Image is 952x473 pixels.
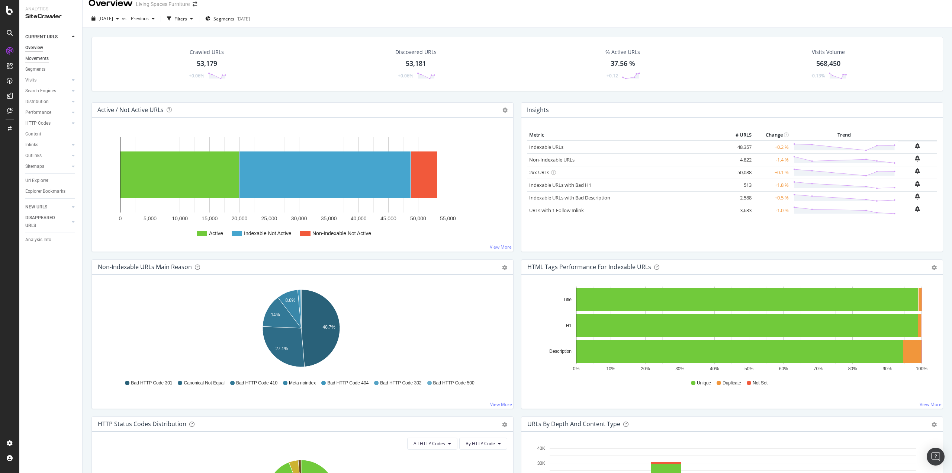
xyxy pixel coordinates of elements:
text: 0 [119,215,122,221]
text: 40% [710,366,719,371]
a: Analysis Info [25,236,77,244]
div: Inlinks [25,141,38,149]
h4: Active / Not Active URLs [97,105,164,115]
a: NEW URLS [25,203,70,211]
text: 0% [573,366,580,371]
a: Distribution [25,98,70,106]
a: Sitemaps [25,163,70,170]
div: Visits [25,76,36,84]
span: Not Set [753,380,768,386]
div: Visits Volume [812,48,845,56]
text: Indexable Not Active [244,230,292,236]
span: Bad HTTP Code 404 [327,380,369,386]
a: Indexable URLs [529,144,563,150]
a: View More [490,401,512,408]
button: Previous [128,13,158,25]
a: Inlinks [25,141,70,149]
span: Meta noindex [289,380,316,386]
a: Indexable URLs with Bad H1 [529,182,591,188]
div: [DATE] [237,16,250,22]
th: # URLS [724,130,753,141]
i: Options [502,108,508,113]
a: Outlinks [25,152,70,160]
a: Performance [25,109,70,116]
div: Explorer Bookmarks [25,188,65,195]
span: 2025 Sep. 8th [99,15,113,22]
a: CURRENT URLS [25,33,70,41]
text: 10,000 [172,215,188,221]
text: Non-Indexable Not Active [312,230,371,236]
div: Overview [25,44,43,52]
text: 40K [537,446,545,451]
a: Segments [25,65,77,73]
text: 48.7% [323,325,335,330]
text: 27.1% [276,346,288,351]
div: CURRENT URLS [25,33,58,41]
span: Bad HTTP Code 410 [236,380,277,386]
a: Search Engines [25,87,70,95]
td: 513 [724,179,753,191]
text: Description [549,349,572,354]
span: Unique [697,380,711,386]
div: 568,450 [816,59,840,68]
div: bell-plus [915,168,920,174]
div: gear [932,422,937,427]
a: HTTP Codes [25,119,70,127]
a: DISAPPEARED URLS [25,214,70,230]
div: +0.12 [607,73,618,79]
span: Duplicate [723,380,741,386]
text: 50,000 [410,215,426,221]
td: 48,357 [724,141,753,154]
a: Visits [25,76,70,84]
div: 53,179 [197,59,217,68]
td: 50,088 [724,166,753,179]
div: HTML Tags Performance for Indexable URLs [527,263,651,271]
div: Filters [174,16,187,22]
svg: A chart. [98,130,508,246]
a: View More [920,401,942,408]
div: Non-Indexable URLs Main Reason [98,263,192,271]
text: 55,000 [440,215,456,221]
th: Change [753,130,791,141]
text: 50% [744,366,753,371]
td: +1.8 % [753,179,791,191]
div: HTTP Status Codes Distribution [98,420,186,428]
div: Content [25,130,41,138]
a: Indexable URLs with Bad Description [529,194,610,201]
div: gear [502,265,507,270]
text: 70% [814,366,823,371]
div: Performance [25,109,51,116]
button: Filters [164,13,196,25]
div: 37.56 % [611,59,635,68]
text: 60% [779,366,788,371]
div: Living Spaces Furniture [136,0,190,8]
text: 40,000 [351,215,367,221]
div: Url Explorer [25,177,48,185]
td: 3,633 [724,204,753,217]
span: Previous [128,15,149,22]
div: bell-plus [915,194,920,199]
div: gear [932,265,937,270]
text: 80% [848,366,857,371]
div: Open Intercom Messenger [927,448,945,466]
div: Movements [25,55,49,63]
a: Url Explorer [25,177,77,185]
div: Analytics [25,6,76,12]
div: HTTP Codes [25,119,51,127]
div: Distribution [25,98,49,106]
button: All HTTP Codes [407,438,457,450]
div: Outlinks [25,152,42,160]
div: 53,181 [406,59,426,68]
text: 30% [675,366,684,371]
div: bell-plus [915,206,920,212]
text: 8.8% [285,298,296,303]
div: +0.06% [398,73,413,79]
th: Metric [527,130,724,141]
text: H1 [566,323,572,328]
text: 25,000 [261,215,277,221]
div: -0.13% [811,73,825,79]
td: +0.1 % [753,166,791,179]
text: Title [563,297,572,302]
span: vs [122,15,128,22]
